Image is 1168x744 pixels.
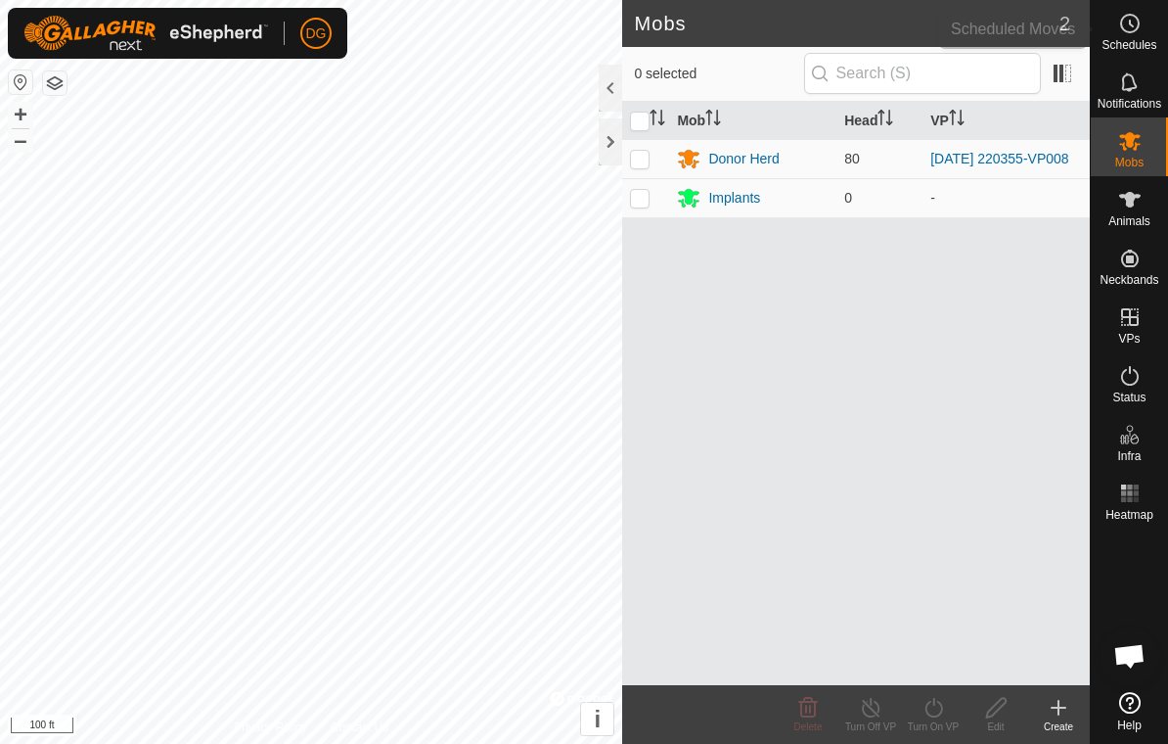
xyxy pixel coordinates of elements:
[1100,274,1158,286] span: Neckbands
[634,12,1058,35] h2: Mobs
[234,719,307,736] a: Privacy Policy
[669,102,836,140] th: Mob
[9,103,32,126] button: +
[1098,98,1161,110] span: Notifications
[9,70,32,94] button: Reset Map
[1117,720,1142,731] span: Help
[844,151,860,166] span: 80
[595,706,602,732] span: i
[23,16,268,51] img: Gallagher Logo
[1101,627,1159,685] div: Open chat
[1118,333,1140,345] span: VPs
[965,720,1027,734] div: Edit
[708,188,760,209] div: Implants
[1091,684,1168,739] a: Help
[581,703,613,735] button: i
[9,128,32,152] button: –
[1059,9,1070,38] span: 2
[331,719,388,736] a: Contact Us
[839,720,902,734] div: Turn Off VP
[43,71,67,95] button: Map Layers
[1117,450,1141,462] span: Infra
[1101,39,1156,51] span: Schedules
[844,190,852,206] span: 0
[877,113,893,128] p-sorticon: Activate to sort
[836,102,922,140] th: Head
[949,113,965,128] p-sorticon: Activate to sort
[1115,157,1144,168] span: Mobs
[794,721,823,732] span: Delete
[1027,720,1090,734] div: Create
[902,720,965,734] div: Turn On VP
[650,113,665,128] p-sorticon: Activate to sort
[708,149,779,169] div: Donor Herd
[634,64,803,84] span: 0 selected
[922,102,1090,140] th: VP
[1108,215,1150,227] span: Animals
[705,113,721,128] p-sorticon: Activate to sort
[1105,509,1153,521] span: Heatmap
[306,23,327,44] span: DG
[1112,392,1146,403] span: Status
[922,178,1090,217] td: -
[930,151,1068,166] a: [DATE] 220355-VP008
[804,53,1041,94] input: Search (S)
